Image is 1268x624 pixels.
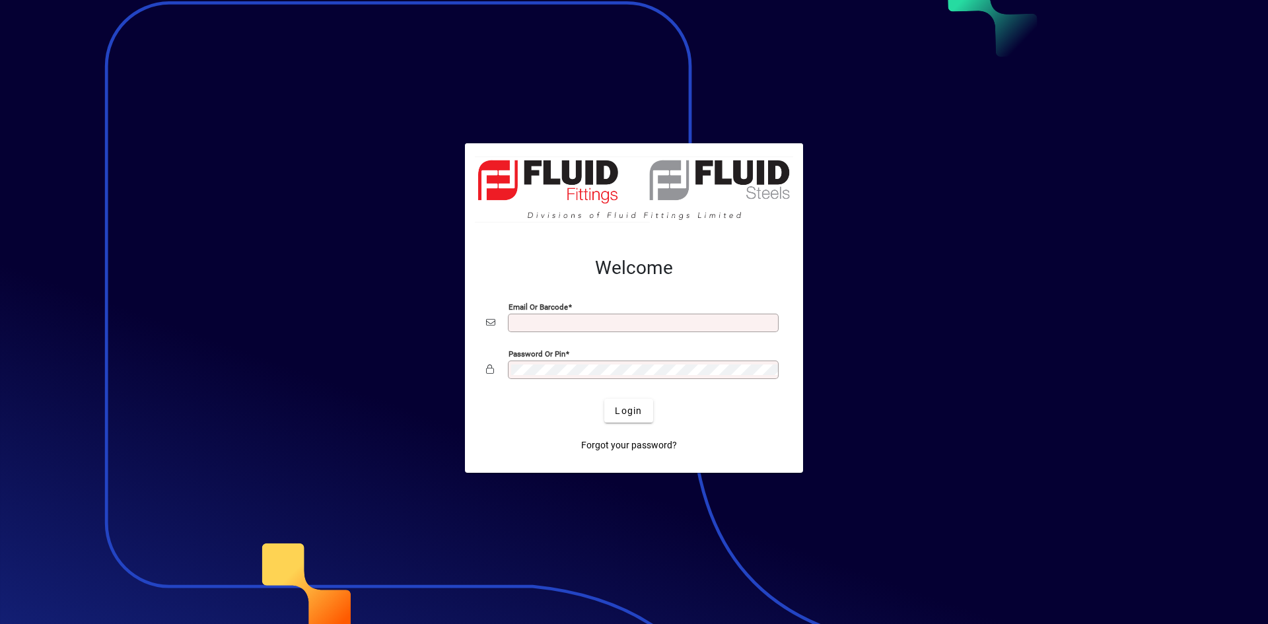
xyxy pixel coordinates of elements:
[576,433,682,457] a: Forgot your password?
[486,257,782,279] h2: Welcome
[581,438,677,452] span: Forgot your password?
[509,302,568,312] mat-label: Email or Barcode
[615,404,642,418] span: Login
[509,349,565,359] mat-label: Password or Pin
[604,399,652,423] button: Login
